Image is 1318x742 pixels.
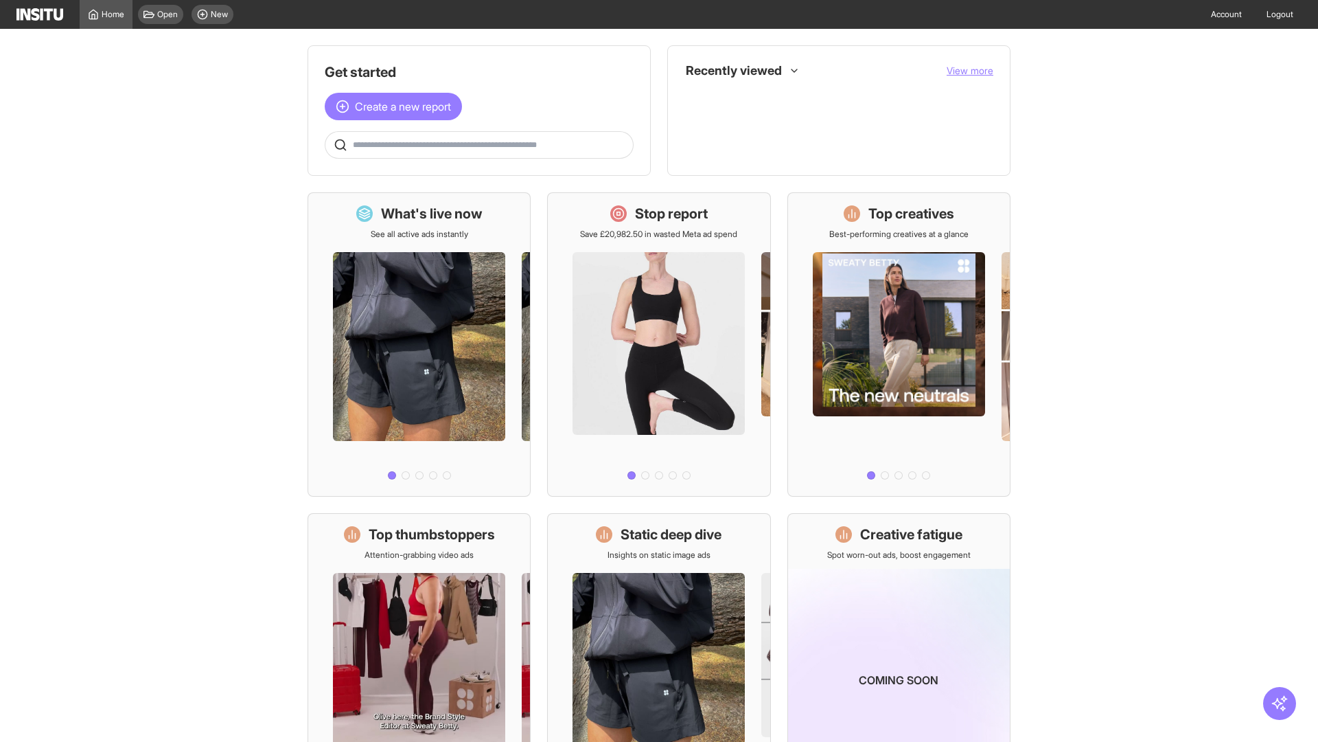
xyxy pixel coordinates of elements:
[102,9,124,20] span: Home
[157,9,178,20] span: Open
[715,93,754,104] span: TikTok Ads
[580,229,737,240] p: Save £20,982.50 in wasted Meta ad spend
[621,525,721,544] h1: Static deep dive
[355,98,451,115] span: Create a new report
[16,8,63,21] img: Logo
[325,93,462,120] button: Create a new report
[690,120,706,137] div: Insights
[947,65,993,76] span: View more
[365,550,474,561] p: Attention-grabbing video ads
[325,63,634,82] h1: Get started
[947,64,993,78] button: View more
[308,192,531,497] a: What's live nowSee all active ads instantly
[608,550,710,561] p: Insights on static image ads
[635,204,708,223] h1: Stop report
[381,204,483,223] h1: What's live now
[715,123,758,134] span: Placements
[547,192,770,497] a: Stop reportSave £20,982.50 in wasted Meta ad spend
[787,192,1010,497] a: Top creativesBest-performing creatives at a glance
[369,525,495,544] h1: Top thumbstoppers
[690,90,706,106] div: Insights
[829,229,969,240] p: Best-performing creatives at a glance
[211,9,228,20] span: New
[715,123,982,134] span: Placements
[371,229,468,240] p: See all active ads instantly
[868,204,954,223] h1: Top creatives
[715,93,982,104] span: TikTok Ads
